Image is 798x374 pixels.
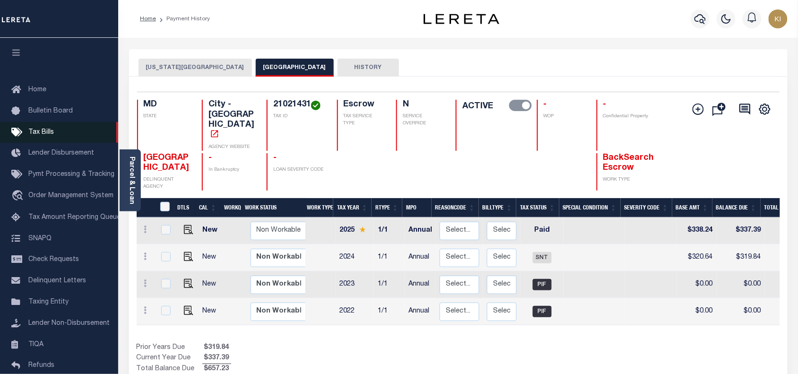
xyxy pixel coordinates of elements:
span: SNAPQ [28,235,52,242]
span: Home [28,87,46,93]
td: $319.84 [717,244,765,271]
th: DTLS [173,198,195,217]
span: Bulletin Board [28,108,73,114]
span: Refunds [28,362,54,369]
img: logo-dark.svg [424,14,499,24]
span: PIF [533,279,552,290]
button: HISTORY [338,59,399,77]
p: TAX ID [273,113,326,120]
h4: N [403,100,444,110]
td: 2023 [336,271,374,298]
img: svg+xml;base64,PHN2ZyB4bWxucz0iaHR0cDovL3d3dy53My5vcmcvMjAwMC9zdmciIHBvaW50ZXItZXZlbnRzPSJub25lIi... [769,9,788,28]
li: Payment History [156,15,210,23]
td: $320.64 [677,244,717,271]
span: Tax Amount Reporting Queue [28,214,121,221]
p: In Bankruptcy [208,166,255,174]
td: New [199,217,225,244]
h4: MD [144,100,191,110]
th: Tax Year: activate to sort column ascending [333,198,372,217]
span: PIF [533,306,552,317]
td: Current Year Due [137,353,202,364]
th: Balance Due: activate to sort column ascending [712,198,761,217]
a: Parcel & Loan [128,157,135,204]
th: Work Type [303,198,333,217]
p: AGENCY WEBSITE [208,144,255,151]
td: Prior Years Due [137,343,202,353]
span: Check Requests [28,256,79,263]
td: $338.24 [677,217,717,244]
th: Base Amt: activate to sort column ascending [672,198,712,217]
p: DELINQUENT AGENCY [144,176,191,191]
span: - [544,100,547,109]
p: WORK TYPE [603,176,650,183]
h4: City - [GEOGRAPHIC_DATA] [208,100,255,140]
th: ReasonCode: activate to sort column ascending [432,198,479,217]
td: 2024 [336,244,374,271]
p: WOP [544,113,585,120]
td: $0.00 [717,298,765,325]
span: Order Management System [28,192,113,199]
td: 1/1 [374,244,405,271]
th: &nbsp; [155,198,174,217]
p: STATE [144,113,191,120]
th: WorkQ [220,198,241,217]
span: $337.39 [202,353,231,364]
td: Annual [405,244,436,271]
a: Home [140,16,156,22]
td: 1/1 [374,271,405,298]
span: - [603,100,607,109]
span: Lender Non-Disbursement [28,320,110,327]
td: 2022 [336,298,374,325]
td: Annual [405,298,436,325]
h4: 21021431 [273,100,326,110]
td: $337.39 [717,217,765,244]
img: Star.svg [359,226,366,233]
th: RType: activate to sort column ascending [372,198,402,217]
span: SNT [533,252,552,263]
span: Tax Bills [28,129,54,136]
p: LOAN SEVERITY CODE [273,166,326,174]
td: $0.00 [677,271,717,298]
span: - [208,154,212,162]
button: [US_STATE][GEOGRAPHIC_DATA] [139,59,252,77]
td: $0.00 [717,271,765,298]
td: New [199,298,225,325]
span: Delinquent Letters [28,278,86,284]
td: Annual [405,217,436,244]
th: &nbsp;&nbsp;&nbsp;&nbsp;&nbsp;&nbsp;&nbsp;&nbsp;&nbsp;&nbsp; [137,198,155,217]
th: BillType: activate to sort column ascending [479,198,516,217]
span: $319.84 [202,343,231,353]
td: New [199,244,225,271]
p: SERVICE OVERRIDE [403,113,444,127]
p: Confidential Property [603,113,650,120]
th: Special Condition: activate to sort column ascending [559,198,621,217]
td: 2025 [336,217,374,244]
span: Pymt Processing & Tracking [28,171,114,178]
span: Taxing Entity [28,299,69,305]
span: [GEOGRAPHIC_DATA] [144,154,190,173]
p: TAX SERVICE TYPE [344,113,385,127]
td: Paid [520,217,563,244]
label: ACTIVE [462,100,493,113]
td: New [199,271,225,298]
td: 1/1 [374,298,405,325]
th: Work Status [241,198,305,217]
th: Tax Status: activate to sort column ascending [516,198,559,217]
th: MPO [402,198,432,217]
td: Annual [405,271,436,298]
td: 1/1 [374,217,405,244]
button: [GEOGRAPHIC_DATA] [256,59,334,77]
td: $0.00 [677,298,717,325]
span: BackSearch Escrow [603,154,654,173]
th: Severity Code: activate to sort column ascending [621,198,672,217]
span: TIQA [28,341,43,348]
span: - [273,154,277,162]
h4: Escrow [344,100,385,110]
span: Lender Disbursement [28,150,94,157]
th: CAL: activate to sort column ascending [195,198,220,217]
i: travel_explore [11,190,26,202]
